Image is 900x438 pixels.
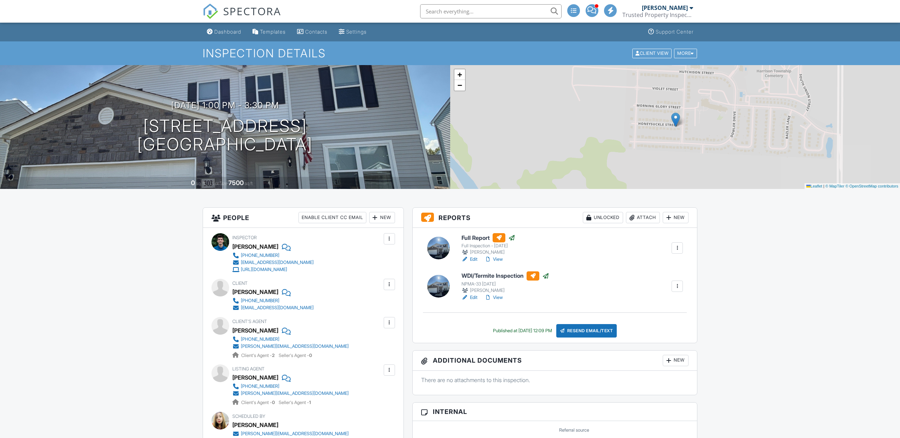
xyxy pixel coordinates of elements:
[260,29,286,35] div: Templates
[241,267,287,272] div: [URL][DOMAIN_NAME]
[413,351,697,371] h3: Additional Documents
[241,344,349,349] div: [PERSON_NAME][EMAIL_ADDRESS][DOMAIN_NAME]
[232,235,257,240] span: Inspector
[663,355,689,366] div: New
[622,11,693,18] div: Trusted Property Inspections, LLC
[232,241,278,252] div: [PERSON_NAME]
[232,372,278,383] a: [PERSON_NAME]
[556,324,617,338] div: Resend Email/Text
[232,383,349,390] a: [PHONE_NUMBER]
[232,430,349,437] a: [PERSON_NAME][EMAIL_ADDRESS][DOMAIN_NAME]
[272,400,275,405] strong: 0
[241,353,276,358] span: Client's Agent -
[241,336,279,342] div: [PHONE_NUMBER]
[232,366,265,371] span: Listing Agent
[232,420,278,430] div: [PERSON_NAME]
[279,353,312,358] span: Seller's Agent -
[305,29,327,35] div: Contacts
[461,271,549,294] a: WDI/Termite Inspection NPMA-33 [DATE] [PERSON_NAME]
[846,184,898,188] a: © OpenStreetMap contributors
[241,260,314,265] div: [EMAIL_ADDRESS][DOMAIN_NAME]
[232,287,278,297] div: [PERSON_NAME]
[241,384,279,389] div: [PHONE_NUMBER]
[369,212,395,223] div: New
[232,336,349,343] a: [PHONE_NUMBER]
[656,29,693,35] div: Support Center
[272,353,275,358] strong: 2
[294,25,330,39] a: Contacts
[626,212,660,223] div: Attach
[309,353,312,358] strong: 0
[232,390,349,397] a: [PERSON_NAME][EMAIL_ADDRESS][DOMAIN_NAME]
[454,80,465,91] a: Zoom out
[232,266,314,273] a: [URL][DOMAIN_NAME]
[245,181,254,186] span: sq.ft.
[232,304,314,311] a: [EMAIL_ADDRESS][DOMAIN_NAME]
[461,249,515,256] div: [PERSON_NAME]
[421,376,689,384] p: There are no attachments to this inspection.
[171,100,279,110] h3: [DATE] 1:00 pm - 3:30 pm
[413,208,697,228] h3: Reports
[241,391,349,396] div: [PERSON_NAME][EMAIL_ADDRESS][DOMAIN_NAME]
[232,319,267,324] span: Client's Agent
[241,431,349,437] div: [PERSON_NAME][EMAIL_ADDRESS][DOMAIN_NAME]
[232,297,314,304] a: [PHONE_NUMBER]
[232,325,278,336] a: [PERSON_NAME]
[232,281,248,286] span: Client
[484,294,503,301] a: View
[346,29,367,35] div: Settings
[457,70,462,79] span: +
[203,208,403,228] h3: People
[336,25,370,39] a: Settings
[241,298,279,304] div: [PHONE_NUMBER]
[309,400,311,405] strong: 1
[825,184,844,188] a: © MapTiler
[457,81,462,90] span: −
[461,243,515,249] div: Full Inspection - [DATE]
[461,233,515,242] h6: Full Report
[674,48,697,58] div: More
[196,181,206,186] span: sq. ft.
[823,184,824,188] span: |
[279,400,311,405] span: Seller's Agent -
[806,184,822,188] a: Leaflet
[461,233,515,256] a: Full Report Full Inspection - [DATE] [PERSON_NAME]
[632,48,672,58] div: Client View
[420,4,562,18] input: Search everything...
[413,403,697,421] h3: Internal
[559,427,589,433] label: Referral source
[583,212,623,223] div: Unlocked
[645,25,696,39] a: Support Center
[298,212,366,223] div: Enable Client CC Email
[232,414,265,419] span: Scheduled By
[214,29,241,35] div: Dashboard
[232,343,349,350] a: [PERSON_NAME][EMAIL_ADDRESS][DOMAIN_NAME]
[493,328,552,334] div: Published at [DATE] 12:09 PM
[671,113,680,127] img: Marker
[203,4,218,19] img: The Best Home Inspection Software - Spectora
[204,25,244,39] a: Dashboard
[461,271,549,281] h6: WDI/Termite Inspection
[484,256,503,263] a: View
[191,179,195,186] div: 0
[203,10,281,24] a: SPECTORA
[232,252,314,259] a: [PHONE_NUMBER]
[663,212,689,223] div: New
[241,400,276,405] span: Client's Agent -
[203,47,698,59] h1: Inspection Details
[461,294,477,301] a: Edit
[223,4,281,18] span: SPECTORA
[213,181,227,186] span: Lot Size
[241,253,279,258] div: [PHONE_NUMBER]
[241,305,314,311] div: [EMAIL_ADDRESS][DOMAIN_NAME]
[461,256,477,263] a: Edit
[461,281,549,287] div: NPMA-33 [DATE]
[454,69,465,80] a: Zoom in
[461,287,549,294] div: [PERSON_NAME]
[232,259,314,266] a: [EMAIL_ADDRESS][DOMAIN_NAME]
[137,117,313,154] h1: [STREET_ADDRESS] [GEOGRAPHIC_DATA]
[642,4,688,11] div: [PERSON_NAME]
[250,25,289,39] a: Templates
